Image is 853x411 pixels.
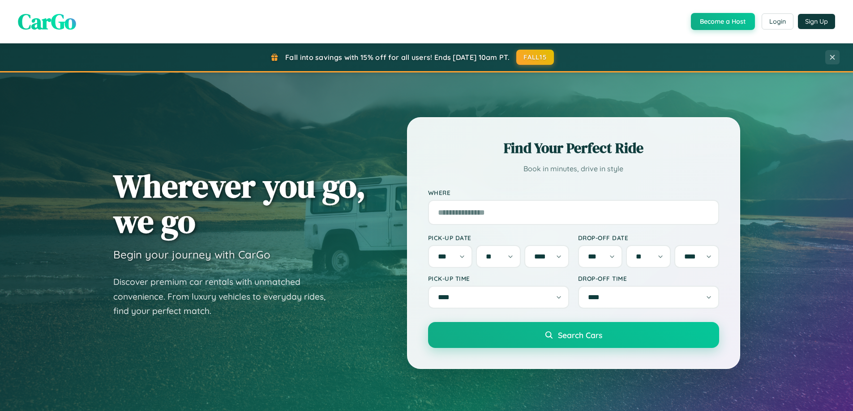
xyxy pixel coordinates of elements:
button: Login [762,13,793,30]
label: Drop-off Date [578,234,719,242]
h2: Find Your Perfect Ride [428,138,719,158]
button: Become a Host [691,13,755,30]
span: CarGo [18,7,76,36]
p: Discover premium car rentals with unmatched convenience. From luxury vehicles to everyday rides, ... [113,275,337,318]
label: Pick-up Date [428,234,569,242]
button: FALL15 [516,50,554,65]
span: Fall into savings with 15% off for all users! Ends [DATE] 10am PT. [285,53,510,62]
button: Sign Up [798,14,835,29]
label: Pick-up Time [428,275,569,282]
label: Where [428,189,719,196]
button: Search Cars [428,322,719,348]
label: Drop-off Time [578,275,719,282]
span: Search Cars [558,330,602,340]
p: Book in minutes, drive in style [428,162,719,175]
h1: Wherever you go, we go [113,168,366,239]
h3: Begin your journey with CarGo [113,248,270,261]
